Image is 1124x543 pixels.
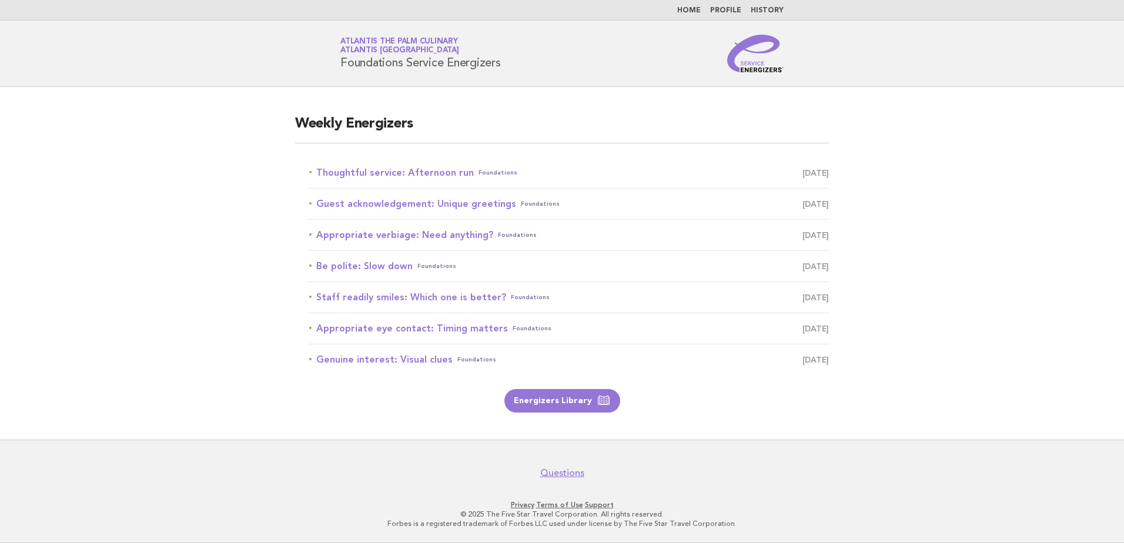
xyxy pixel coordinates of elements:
[309,258,829,274] a: Be polite: Slow downFoundations [DATE]
[802,258,829,274] span: [DATE]
[417,258,456,274] span: Foundations
[504,389,620,413] a: Energizers Library
[536,501,583,509] a: Terms of Use
[710,7,741,14] a: Profile
[202,500,922,510] p: · ·
[457,351,496,368] span: Foundations
[295,115,829,143] h2: Weekly Energizers
[498,227,537,243] span: Foundations
[309,351,829,368] a: Genuine interest: Visual cluesFoundations [DATE]
[802,227,829,243] span: [DATE]
[309,227,829,243] a: Appropriate verbiage: Need anything?Foundations [DATE]
[202,510,922,519] p: © 2025 The Five Star Travel Corporation. All rights reserved.
[802,320,829,337] span: [DATE]
[479,165,517,181] span: Foundations
[309,165,829,181] a: Thoughtful service: Afternoon runFoundations [DATE]
[802,289,829,306] span: [DATE]
[340,47,459,55] span: Atlantis [GEOGRAPHIC_DATA]
[802,196,829,212] span: [DATE]
[202,519,922,528] p: Forbes is a registered trademark of Forbes LLC used under license by The Five Star Travel Corpora...
[802,351,829,368] span: [DATE]
[677,7,701,14] a: Home
[309,320,829,337] a: Appropriate eye contact: Timing mattersFoundations [DATE]
[751,7,784,14] a: History
[521,196,560,212] span: Foundations
[309,196,829,212] a: Guest acknowledgement: Unique greetingsFoundations [DATE]
[727,35,784,72] img: Service Energizers
[511,289,550,306] span: Foundations
[511,501,534,509] a: Privacy
[802,165,829,181] span: [DATE]
[513,320,551,337] span: Foundations
[340,38,459,54] a: Atlantis The Palm CulinaryAtlantis [GEOGRAPHIC_DATA]
[540,467,584,479] a: Questions
[585,501,614,509] a: Support
[309,289,829,306] a: Staff readily smiles: Which one is better?Foundations [DATE]
[340,38,501,69] h1: Foundations Service Energizers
